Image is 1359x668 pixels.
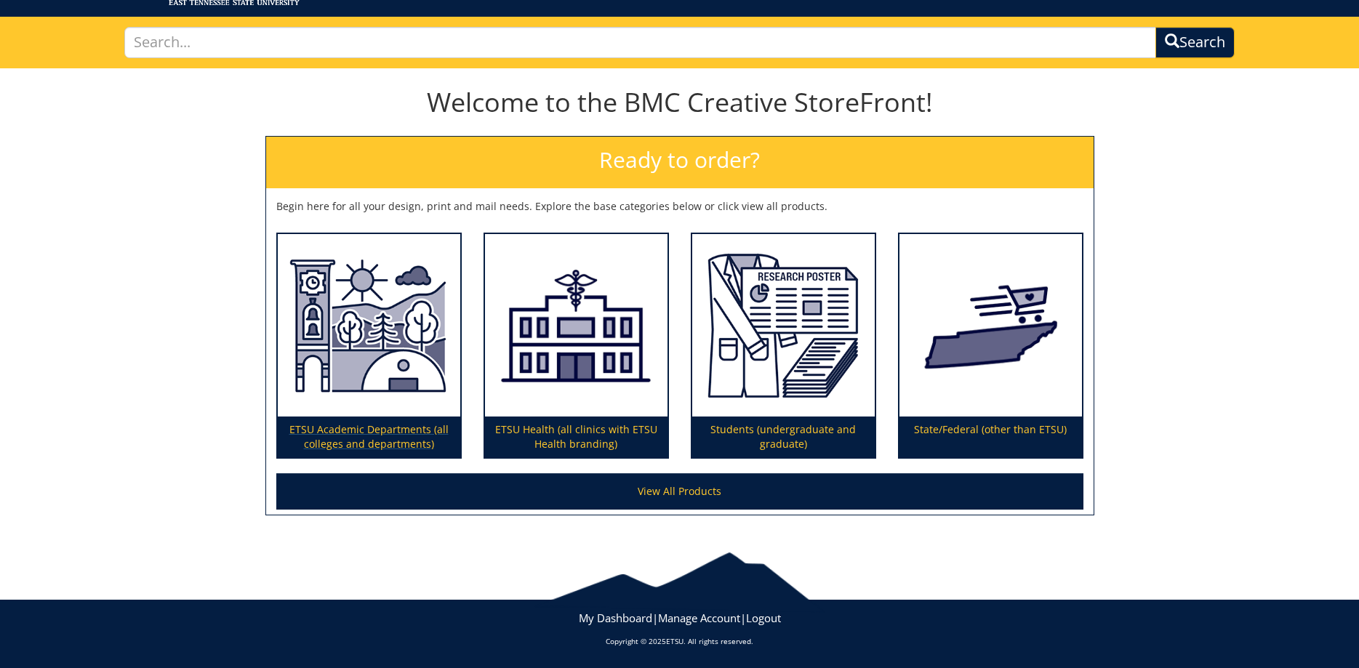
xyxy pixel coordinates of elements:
input: Search... [124,27,1157,58]
img: ETSU Academic Departments (all colleges and departments) [278,234,460,417]
a: View All Products [276,473,1083,510]
p: State/Federal (other than ETSU) [899,417,1082,457]
img: Students (undergraduate and graduate) [692,234,875,417]
h1: Welcome to the BMC Creative StoreFront! [265,88,1094,117]
p: Students (undergraduate and graduate) [692,417,875,457]
img: ETSU Health (all clinics with ETSU Health branding) [485,234,668,417]
a: Logout [746,611,781,625]
p: ETSU Academic Departments (all colleges and departments) [278,417,460,457]
p: ETSU Health (all clinics with ETSU Health branding) [485,417,668,457]
a: ETSU [666,636,683,646]
a: ETSU Health (all clinics with ETSU Health branding) [485,234,668,458]
h2: Ready to order? [266,137,1094,188]
a: Manage Account [658,611,740,625]
a: My Dashboard [579,611,652,625]
a: Students (undergraduate and graduate) [692,234,875,458]
button: Search [1155,27,1235,58]
a: State/Federal (other than ETSU) [899,234,1082,458]
img: State/Federal (other than ETSU) [899,234,1082,417]
a: ETSU Academic Departments (all colleges and departments) [278,234,460,458]
p: Begin here for all your design, print and mail needs. Explore the base categories below or click ... [276,199,1083,214]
